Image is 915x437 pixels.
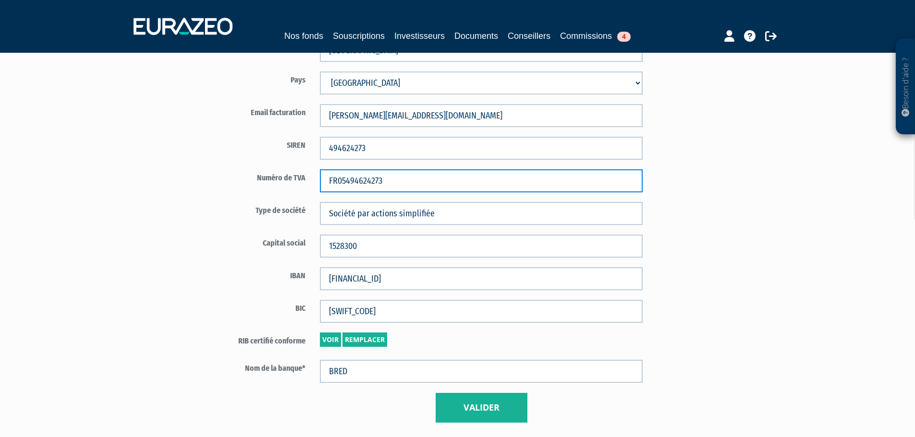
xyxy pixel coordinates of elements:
label: Type de société [201,202,313,216]
a: Conseillers [508,29,550,43]
p: Besoin d'aide ? [900,44,911,130]
img: 1732889491-logotype_eurazeo_blanc_rvb.png [134,18,232,35]
label: Capital social [201,235,313,249]
label: BIC [201,300,313,314]
span: 4 [617,32,631,42]
label: Email facturation [201,104,313,118]
label: Numéro de TVA [201,169,313,184]
button: Valider [436,393,527,423]
a: Voir [320,332,341,347]
label: Nom de la banque* [201,360,313,374]
a: Commissions4 [560,29,631,43]
label: Pays [201,71,313,86]
label: IBAN [201,267,313,282]
a: Souscriptions [333,29,385,43]
label: RIB certifié conforme [201,332,313,347]
a: Investisseurs [394,29,445,43]
a: Nos fonds [284,29,323,43]
label: SIREN [201,137,313,151]
a: Remplacer [342,332,387,347]
a: Documents [454,29,498,43]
